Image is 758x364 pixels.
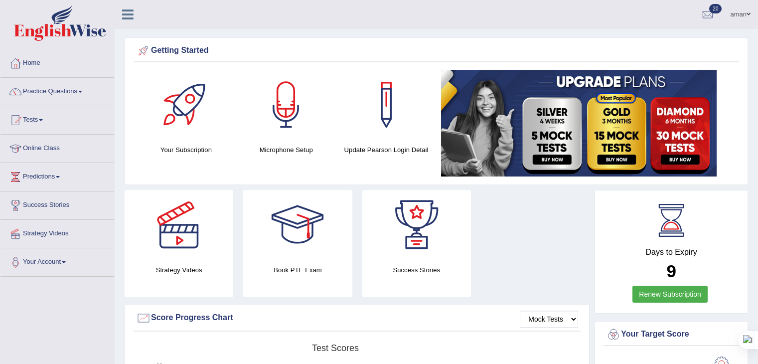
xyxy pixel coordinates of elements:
h4: Success Stories [362,265,471,275]
tspan: Test scores [312,343,359,353]
h4: Days to Expiry [606,248,737,257]
h4: Microphone Setup [241,145,331,155]
div: Getting Started [136,43,737,58]
img: small5.jpg [441,70,717,177]
a: Practice Questions [0,78,114,103]
h4: Book PTE Exam [243,265,352,275]
a: Online Class [0,135,114,160]
a: Strategy Videos [0,220,114,245]
h4: Strategy Videos [125,265,233,275]
a: Home [0,49,114,74]
a: Tests [0,106,114,131]
a: Your Account [0,248,114,273]
a: Success Stories [0,191,114,216]
span: 20 [709,4,722,13]
div: Your Target Score [606,327,737,342]
a: Predictions [0,163,114,188]
b: 9 [666,261,676,281]
h4: Your Subscription [141,145,231,155]
div: Score Progress Chart [136,311,578,326]
h4: Update Pearson Login Detail [341,145,432,155]
a: Renew Subscription [632,286,708,303]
